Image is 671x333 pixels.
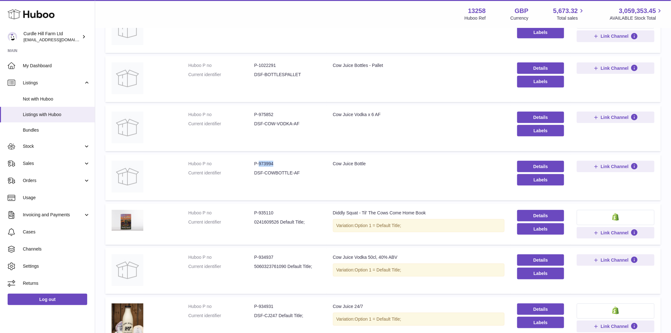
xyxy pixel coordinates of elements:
[333,264,505,277] div: Variation:
[511,15,529,21] div: Currency
[254,112,320,118] dd: P-975852
[23,63,90,69] span: My Dashboard
[517,223,564,235] button: Labels
[188,264,254,270] dt: Current identifier
[557,15,585,21] span: Total sales
[517,125,564,136] button: Labels
[355,317,401,322] span: Option 1 = Default Title;
[112,112,143,143] img: Cow Juice Vodka x 6 AF
[188,304,254,310] dt: Huboo P no
[517,27,564,38] button: Labels
[23,229,90,235] span: Cases
[23,112,90,118] span: Listings with Huboo
[188,72,254,78] dt: Current identifier
[601,257,629,263] span: Link Channel
[254,254,320,260] dd: P-934937
[188,254,254,260] dt: Huboo P no
[112,254,143,286] img: Cow Juice Vodka 50cl, 40% ABV
[188,219,254,225] dt: Current identifier
[610,15,663,21] span: AVAILABLE Stock Total
[577,62,655,74] button: Link Channel
[23,280,90,286] span: Returns
[577,254,655,266] button: Link Channel
[333,210,505,216] div: Diddly Squat - Til' The Cows Come Home Book
[254,62,320,69] dd: P-1022291
[333,304,505,310] div: Cow Juice 24/7
[188,313,254,319] dt: Current identifier
[612,307,619,314] img: shopify-small.png
[23,127,90,133] span: Bundles
[553,7,585,21] a: 5,673.32 Total sales
[333,161,505,167] div: Cow Juice Bottle
[188,112,254,118] dt: Huboo P no
[355,223,401,228] span: Option 1 = Default Title;
[333,313,505,326] div: Variation:
[612,213,619,221] img: shopify-small.png
[517,174,564,186] button: Labels
[254,304,320,310] dd: P-934931
[517,161,564,172] a: Details
[517,317,564,328] button: Labels
[112,161,143,193] img: Cow Juice Bottle
[577,161,655,172] button: Link Channel
[112,62,143,94] img: Cow Juice Bottles - Pallet
[601,65,629,71] span: Link Channel
[333,254,505,260] div: Cow Juice Vodka 50cl, 40% ABV
[254,121,320,127] dd: DSF-COW-VODKA-AF
[601,230,629,236] span: Link Channel
[254,72,320,78] dd: DSF-BOTTLESPALLET
[23,31,81,43] div: Curdle Hill Farm Ltd
[254,313,320,319] dd: DSF-CJ247 Default Title;
[515,7,528,15] strong: GBP
[601,323,629,329] span: Link Channel
[577,112,655,123] button: Link Channel
[23,80,83,86] span: Listings
[254,170,320,176] dd: DSF-COWBOTTLE-AF
[333,62,505,69] div: Cow Juice Bottles - Pallet
[112,13,143,45] img: Cow Juice Vodka - 70cl
[188,121,254,127] dt: Current identifier
[601,114,629,120] span: Link Channel
[188,161,254,167] dt: Huboo P no
[23,263,90,269] span: Settings
[619,7,656,15] span: 3,059,353.45
[468,7,486,15] strong: 13258
[23,37,93,42] span: [EMAIL_ADDRESS][DOMAIN_NAME]
[577,227,655,238] button: Link Channel
[577,321,655,332] button: Link Channel
[23,195,90,201] span: Usage
[188,170,254,176] dt: Current identifier
[517,62,564,74] a: Details
[8,294,87,305] a: Log out
[333,112,505,118] div: Cow Juice Vodka x 6 AF
[23,178,83,184] span: Orders
[333,219,505,232] div: Variation:
[254,219,320,225] dd: 0241609526 Default Title;
[23,143,83,149] span: Stock
[601,164,629,169] span: Link Channel
[23,160,83,166] span: Sales
[188,62,254,69] dt: Huboo P no
[577,30,655,42] button: Link Channel
[188,210,254,216] dt: Huboo P no
[254,210,320,216] dd: P-935110
[601,33,629,39] span: Link Channel
[553,7,578,15] span: 5,673.32
[517,210,564,221] a: Details
[254,161,320,167] dd: P-973994
[112,210,143,231] img: Diddly Squat - Til' The Cows Come Home Book
[517,112,564,123] a: Details
[23,212,83,218] span: Invoicing and Payments
[23,246,90,252] span: Channels
[23,96,90,102] span: Not with Huboo
[8,32,17,42] img: internalAdmin-13258@internal.huboo.com
[355,267,401,272] span: Option 1 = Default Title;
[517,254,564,266] a: Details
[254,264,320,270] dd: 5060323761090 Default Title;
[517,304,564,315] a: Details
[465,15,486,21] div: Huboo Ref
[517,76,564,87] button: Labels
[610,7,663,21] a: 3,059,353.45 AVAILABLE Stock Total
[517,268,564,279] button: Labels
